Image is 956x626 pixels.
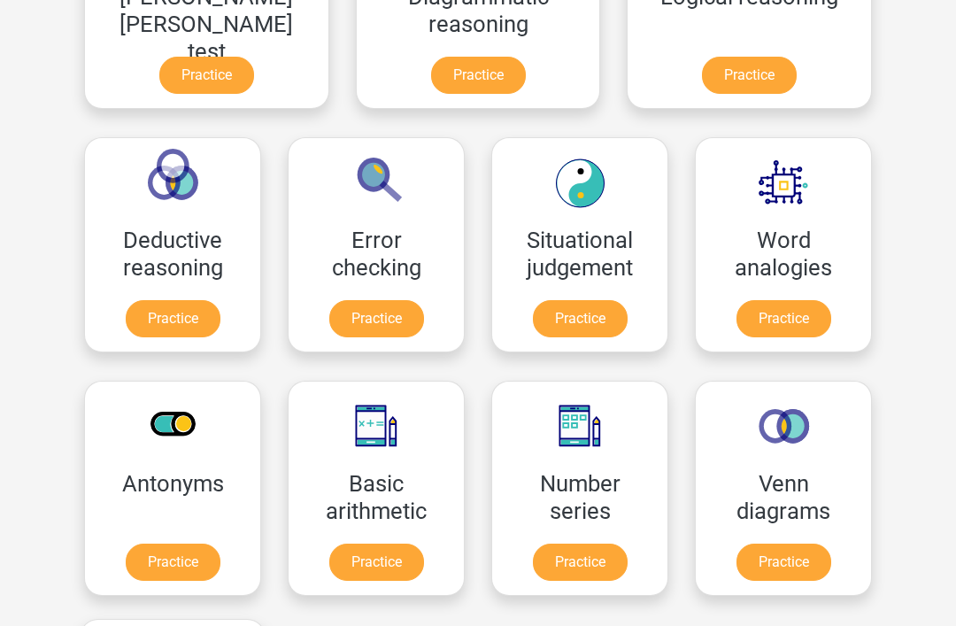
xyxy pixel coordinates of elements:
a: Practice [702,57,797,94]
a: Practice [126,544,220,581]
a: Practice [736,544,831,581]
a: Practice [126,300,220,337]
a: Practice [533,300,628,337]
a: Practice [736,300,831,337]
a: Practice [329,300,424,337]
a: Practice [159,57,254,94]
a: Practice [533,544,628,581]
a: Practice [431,57,526,94]
a: Practice [329,544,424,581]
